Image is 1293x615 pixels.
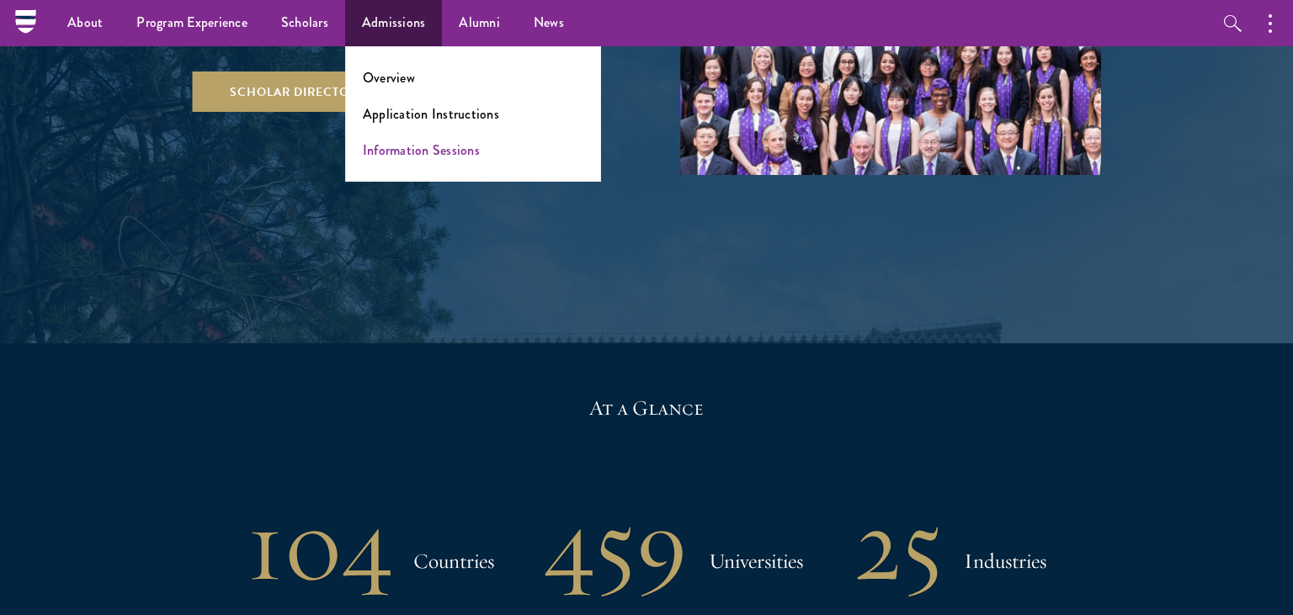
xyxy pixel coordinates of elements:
h5: At a Glance [84,394,1209,422]
h3: Industries [964,544,1046,578]
h3: Countries [413,544,494,578]
h1: 25 [854,501,943,589]
a: Information Sessions [363,140,480,160]
h3: Universities [709,544,803,578]
h1: 104 [247,501,392,589]
h1: 459 [545,501,688,589]
a: Overview [363,68,415,87]
a: Scholar Directory [192,72,403,112]
a: Application Instructions [363,104,499,124]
